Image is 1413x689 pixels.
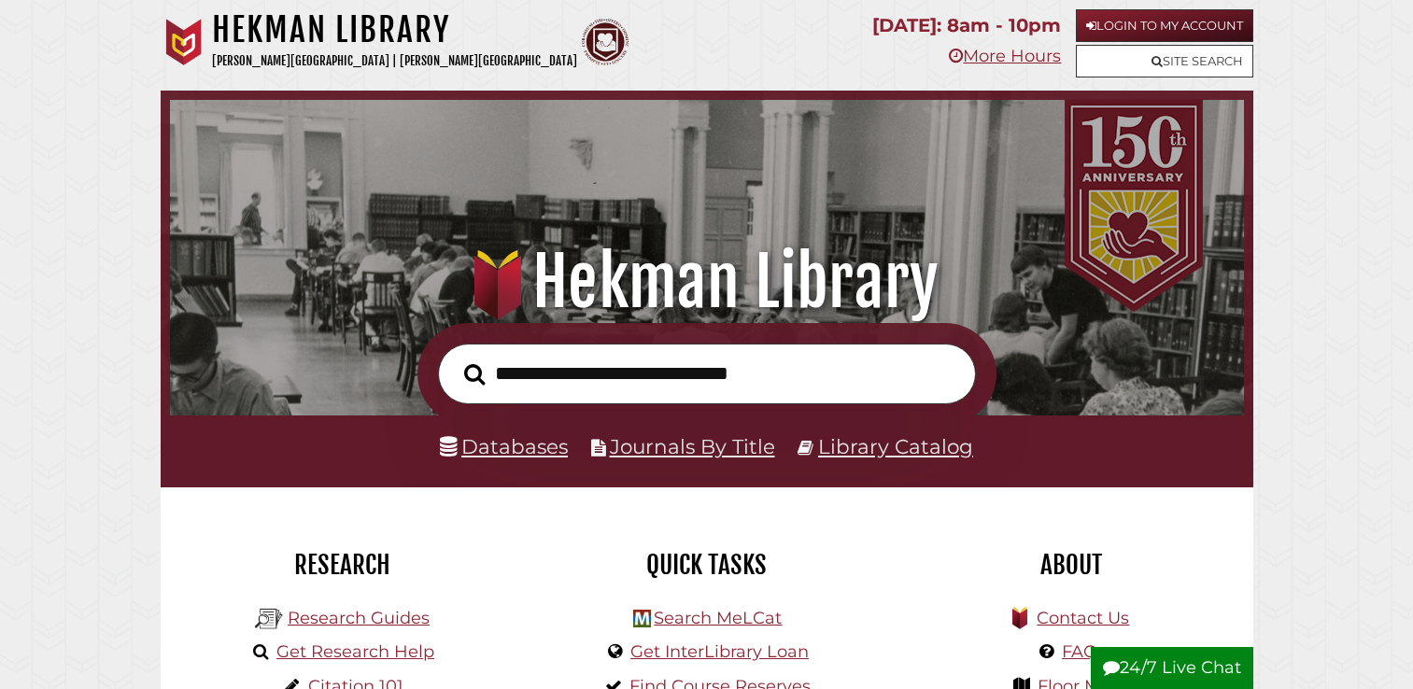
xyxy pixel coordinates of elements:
a: Research Guides [288,608,430,628]
img: Hekman Library Logo [633,610,651,627]
button: Search [455,359,494,391]
h2: Research [175,549,511,581]
p: [PERSON_NAME][GEOGRAPHIC_DATA] | [PERSON_NAME][GEOGRAPHIC_DATA] [212,50,577,72]
h2: About [903,549,1239,581]
a: Site Search [1076,45,1253,77]
a: Get InterLibrary Loan [630,641,809,662]
i: Search [464,362,485,385]
a: Databases [440,434,568,458]
img: Calvin University [161,19,207,65]
p: [DATE]: 8am - 10pm [872,9,1061,42]
a: Journals By Title [610,434,775,458]
img: Calvin Theological Seminary [582,19,629,65]
h1: Hekman Library [212,9,577,50]
h1: Hekman Library [191,241,1222,323]
h2: Quick Tasks [539,549,875,581]
a: More Hours [949,46,1061,66]
a: FAQs [1062,641,1106,662]
a: Library Catalog [818,434,973,458]
a: Login to My Account [1076,9,1253,42]
a: Search MeLCat [654,608,782,628]
a: Contact Us [1037,608,1129,628]
img: Hekman Library Logo [255,605,283,633]
a: Get Research Help [276,641,434,662]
